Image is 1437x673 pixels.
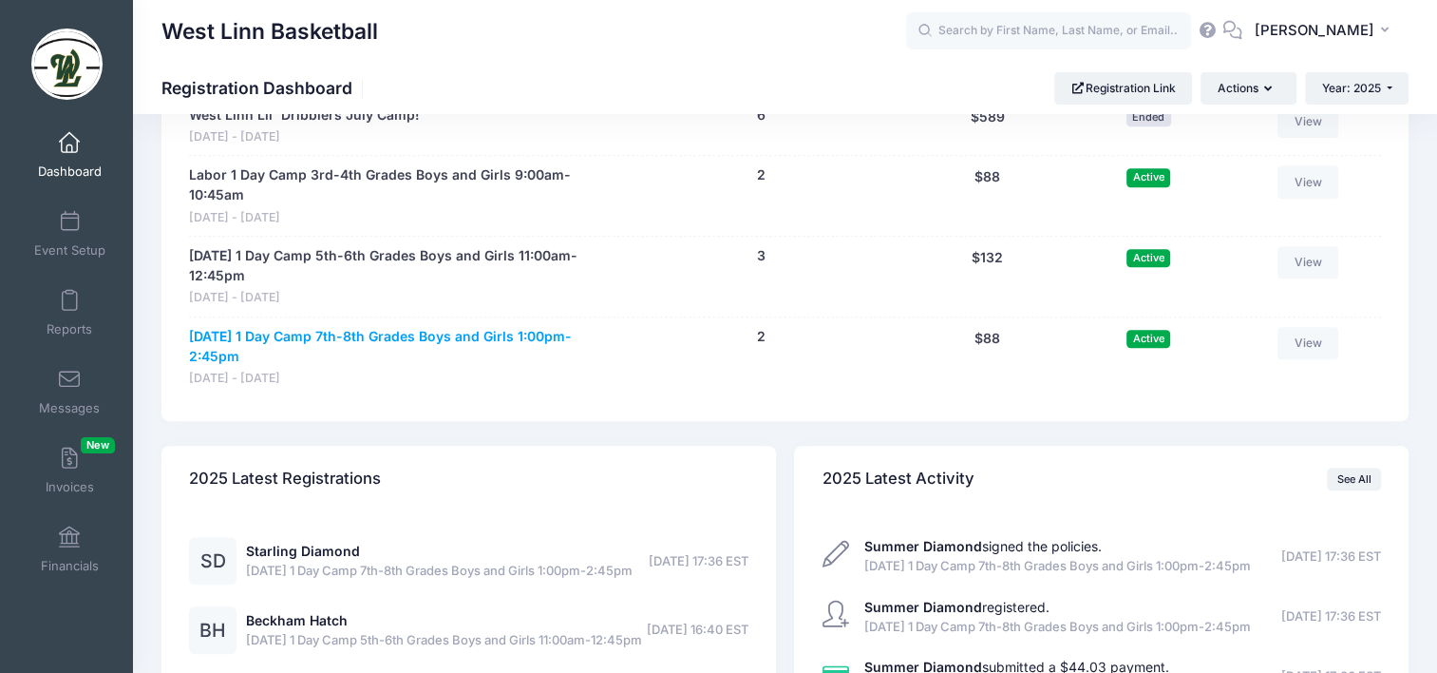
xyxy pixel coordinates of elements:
[189,106,419,125] a: West Linn Lil' Dribblers July Camp!
[189,209,609,227] span: [DATE] - [DATE]
[1242,10,1409,53] button: [PERSON_NAME]
[1277,246,1338,279] a: View
[1126,249,1170,267] span: Active
[904,106,1071,146] div: $589
[1126,330,1170,348] span: Active
[189,327,609,367] a: [DATE] 1 Day Camp 7th-8th Grades Boys and Girls 1:00pm-2:45pm
[189,165,609,205] a: Labor 1 Day Camp 3rd-4th Grades Boys and Girls 9:00am-10:45am
[904,246,1071,307] div: $132
[904,165,1071,226] div: $88
[864,538,1102,554] a: Summer Diamondsigned the policies.
[1305,72,1409,105] button: Year: 2025
[757,327,766,347] button: 2
[31,29,103,100] img: West Linn Basketball
[649,552,748,571] span: [DATE] 17:36 EST
[189,624,236,640] a: BH
[161,10,378,53] h1: West Linn Basketball
[1281,607,1381,626] span: [DATE] 17:36 EST
[1201,72,1295,105] button: Actions
[864,557,1251,576] span: [DATE] 1 Day Camp 7th-8th Grades Boys and Girls 1:00pm-2:45pm
[904,327,1071,388] div: $88
[25,122,115,188] a: Dashboard
[189,606,236,654] div: BH
[81,437,115,453] span: New
[757,246,766,266] button: 3
[189,246,609,286] a: [DATE] 1 Day Camp 5th-6th Grades Boys and Girls 11:00am-12:45pm
[39,400,100,416] span: Messages
[1255,20,1374,41] span: [PERSON_NAME]
[1277,327,1338,359] a: View
[1322,81,1381,95] span: Year: 2025
[246,612,348,628] a: Beckham Hatch
[864,599,1049,615] a: Summer Diamondregistered.
[822,452,974,507] h4: 2025 Latest Activity
[189,537,236,585] div: SD
[864,618,1251,637] span: [DATE] 1 Day Camp 7th-8th Grades Boys and Girls 1:00pm-2:45pm
[864,538,982,554] strong: Summer Diamond
[25,437,115,504] a: InvoicesNew
[906,12,1191,50] input: Search by First Name, Last Name, or Email...
[46,479,94,495] span: Invoices
[25,201,115,267] a: Event Setup
[1126,168,1170,186] span: Active
[246,543,360,559] a: Starling Diamond
[25,516,115,583] a: Financials
[1277,106,1338,138] a: View
[189,128,419,146] span: [DATE] - [DATE]
[34,242,105,259] span: Event Setup
[1277,165,1338,198] a: View
[1054,72,1192,105] a: Registration Link
[1126,107,1171,125] span: Ended
[757,106,766,125] button: 6
[246,631,642,650] span: [DATE] 1 Day Camp 5th-6th Grades Boys and Girls 11:00am-12:45pm
[246,562,633,581] span: [DATE] 1 Day Camp 7th-8th Grades Boys and Girls 1:00pm-2:45pm
[41,558,99,574] span: Financials
[864,599,982,615] strong: Summer Diamond
[25,358,115,425] a: Messages
[161,78,369,98] h1: Registration Dashboard
[189,452,381,507] h4: 2025 Latest Registrations
[757,165,766,185] button: 2
[47,321,92,337] span: Reports
[38,163,102,180] span: Dashboard
[1281,548,1381,567] span: [DATE] 17:36 EST
[189,370,609,388] span: [DATE] - [DATE]
[1327,468,1381,490] a: See All
[189,289,609,307] span: [DATE] - [DATE]
[25,279,115,346] a: Reports
[189,554,236,570] a: SD
[647,621,748,640] span: [DATE] 16:40 EST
